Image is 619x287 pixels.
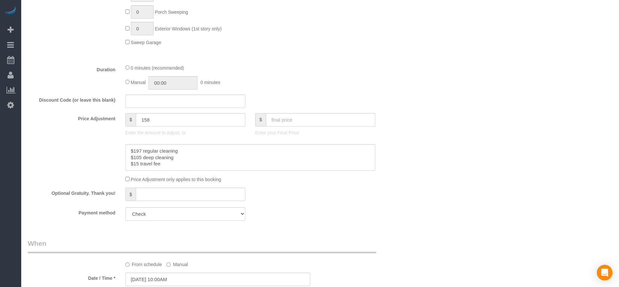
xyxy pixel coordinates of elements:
[166,259,188,268] label: Manual
[255,129,375,136] p: Enter your Final Price
[28,239,376,253] legend: When
[266,113,375,127] input: final price
[131,65,184,71] span: 0 minutes (recommended)
[200,80,220,85] span: 0 minutes
[255,113,266,127] span: $
[125,262,130,267] input: From schedule
[125,273,310,286] input: MM/DD/YYYY HH:MM
[23,94,120,103] label: Discount Code (or leave this blank)
[155,26,222,31] span: Exterior Windows (1st story only)
[125,259,162,268] label: From schedule
[125,129,245,136] p: Enter the Amount to Adjust, or
[597,265,612,280] div: Open Intercom Messenger
[155,9,188,15] span: Porch Sweeping
[131,177,221,182] span: Price Adjustment only applies to this booking
[131,40,161,45] span: Sweep Garage
[23,188,120,196] label: Optional Gratuity. Thank you!
[4,7,17,16] img: Automaid Logo
[131,80,146,85] span: Manual
[23,113,120,122] label: Price Adjustment
[125,188,136,201] span: $
[23,207,120,216] label: Payment method
[166,262,171,267] input: Manual
[125,113,136,127] span: $
[23,64,120,73] label: Duration
[23,273,120,281] label: Date / Time *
